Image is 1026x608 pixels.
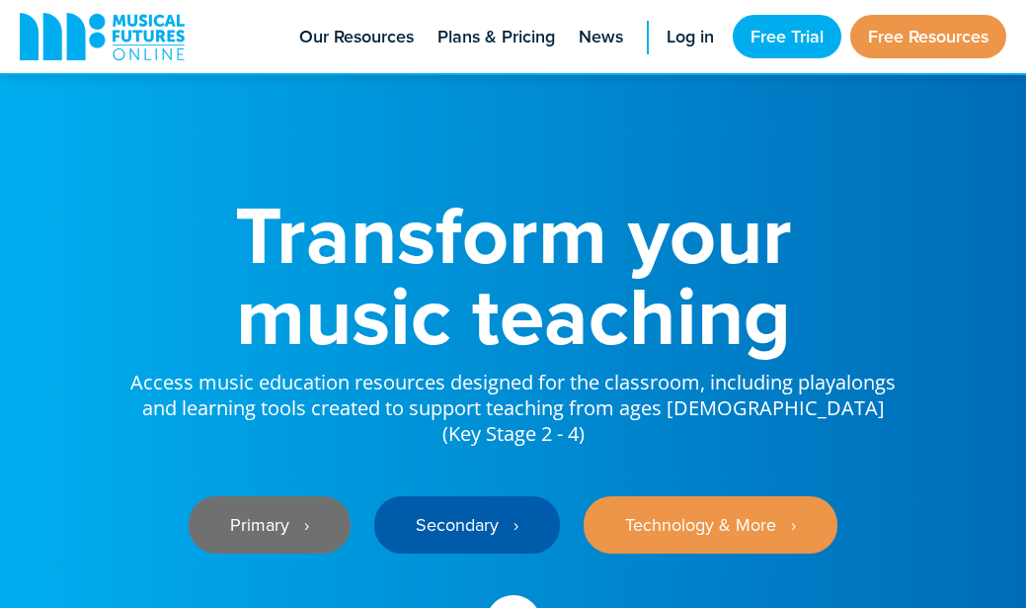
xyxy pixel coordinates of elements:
span: Our Resources [299,24,414,50]
a: Free Resources [850,15,1006,58]
a: Secondary ‎‏‏‎ ‎ › [374,496,560,554]
a: Free Trial [733,15,841,58]
p: Access music education resources designed for the classroom, including playalongs and learning to... [128,356,899,447]
span: Plans & Pricing [437,24,555,50]
a: Technology & More ‎‏‏‎ ‎ › [584,496,837,554]
h1: Transform your music teaching [128,194,899,356]
span: News [579,24,623,50]
span: Log in [667,24,714,50]
a: Primary ‎‏‏‎ ‎ › [189,496,351,554]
